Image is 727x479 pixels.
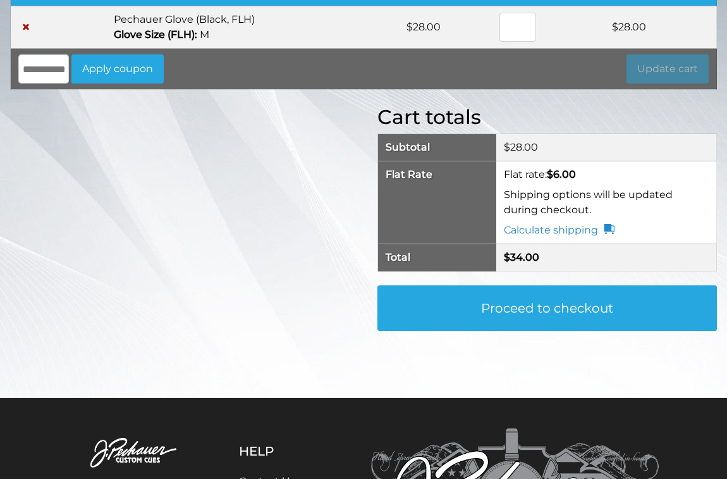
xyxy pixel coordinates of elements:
[378,244,496,271] th: Total
[612,21,618,33] span: $
[377,285,717,331] a: Proceed to checkout
[504,141,538,153] bdi: 28.00
[106,6,400,48] td: Pechauer Glove (Black, FLH)
[504,187,709,218] p: Shipping options will be updated during checkout.
[406,21,413,33] span: $
[547,168,576,180] bdi: 6.00
[114,27,392,42] p: M
[378,161,496,244] th: Flat Rate
[239,444,337,459] h5: Help
[504,168,576,180] label: Flat rate:
[626,54,709,84] button: Update cart
[406,21,441,33] bdi: 28.00
[18,20,34,35] a: Remove Pechauer Glove (Black, FLH) from cart
[504,251,539,263] bdi: 34.00
[71,54,164,84] button: Apply coupon
[612,21,646,33] bdi: 28.00
[499,13,536,42] input: Product quantity
[504,251,510,263] span: $
[114,27,197,42] dt: Glove Size (FLH):
[504,223,614,238] a: Calculate shipping
[68,428,204,478] img: Pechauer Custom Cues
[378,134,496,161] th: Subtotal
[377,105,717,129] h2: Cart totals
[547,168,553,180] span: $
[504,141,510,153] span: $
